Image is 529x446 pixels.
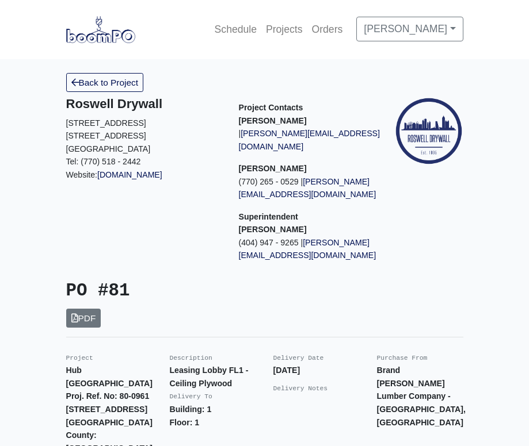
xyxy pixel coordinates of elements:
p: Tel: (770) 518 - 2442 [66,155,222,168]
p: [STREET_ADDRESS] [66,117,222,130]
div: Website: [66,97,222,181]
a: [DOMAIN_NAME] [97,170,162,179]
h3: PO #81 [66,280,256,302]
strong: Hub [GEOGRAPHIC_DATA] [66,366,153,388]
p: (770) 265 - 0529 | [239,175,394,201]
a: Projects [261,17,307,42]
span: Project Contacts [239,103,303,112]
a: [PERSON_NAME][EMAIL_ADDRESS][DOMAIN_NAME] [239,177,376,199]
strong: [STREET_ADDRESS] [66,405,148,414]
small: Delivery Date [273,355,324,362]
strong: [DATE] [273,366,300,375]
small: Project [66,355,93,362]
img: boomPO [66,16,135,43]
h5: Roswell Drywall [66,97,222,111]
strong: [PERSON_NAME] [239,164,307,173]
span: Superintendent [239,212,298,221]
strong: Building: 1 [170,405,212,414]
a: [PERSON_NAME] [356,17,463,41]
small: Delivery To [170,393,212,400]
strong: Leasing Lobby FL1 - Ceiling Plywood [170,366,249,388]
a: [PERSON_NAME][EMAIL_ADDRESS][DOMAIN_NAME] [239,129,380,151]
strong: Floor: 1 [170,418,200,427]
strong: Proj. Ref. No: 80-0961 [66,391,150,401]
p: (404) 947 - 9265 | [239,236,394,262]
strong: [GEOGRAPHIC_DATA] [66,418,153,427]
a: PDF [66,309,101,328]
p: [GEOGRAPHIC_DATA] [66,143,222,156]
a: [PERSON_NAME][EMAIL_ADDRESS][DOMAIN_NAME] [239,238,376,260]
strong: [PERSON_NAME] [239,225,307,234]
small: Delivery Notes [273,385,328,392]
strong: [PERSON_NAME] [239,116,307,125]
a: Back to Project [66,73,144,92]
p: | [239,127,394,153]
p: Brand [PERSON_NAME] Lumber Company - [GEOGRAPHIC_DATA], [GEOGRAPHIC_DATA] [377,364,463,429]
p: [STREET_ADDRESS] [66,129,222,143]
small: Description [170,355,212,362]
small: Purchase From [377,355,428,362]
a: Schedule [210,17,261,42]
a: Orders [307,17,348,42]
